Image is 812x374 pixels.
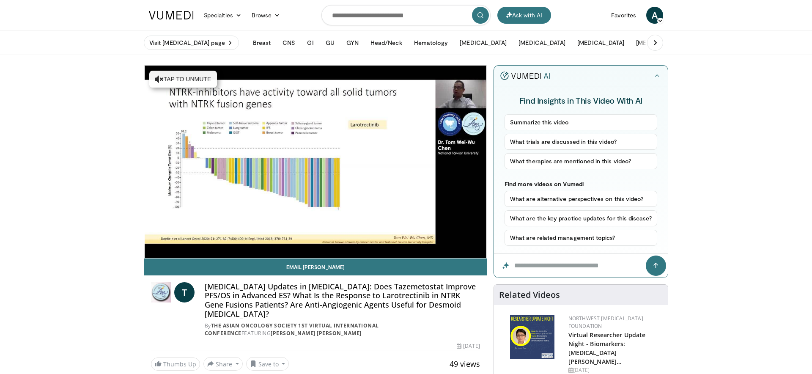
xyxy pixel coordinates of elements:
div: By FEATURING [205,322,480,337]
a: Favorites [606,7,641,24]
button: Hematology [409,34,453,51]
button: [MEDICAL_DATA] [513,34,571,51]
h4: Related Videos [499,290,560,300]
div: [DATE] [568,366,661,374]
a: Virtual Researcher Update Night - Biomarkers: [MEDICAL_DATA] [PERSON_NAME]… [568,331,646,366]
img: a6200dbe-dadf-4c3e-9c06-d4385956049b.png.150x105_q85_autocrop_double_scale_upscale_version-0.2.png [510,315,554,359]
a: Visit [MEDICAL_DATA] page [144,36,239,50]
input: Search topics, interventions [321,5,491,25]
div: [DATE] [457,342,480,350]
a: Specialties [199,7,247,24]
button: GI [302,34,318,51]
button: Breast [248,34,276,51]
p: Find more videos on Vumedi [505,180,657,187]
button: [MEDICAL_DATA] [631,34,688,51]
h4: Find Insights in This Video With AI [505,95,657,106]
button: CNS [277,34,300,51]
a: Browse [247,7,285,24]
a: Email [PERSON_NAME] [144,258,487,275]
img: The Asian Oncology Society 1st Virtual International Conference [151,282,171,302]
img: VuMedi Logo [149,11,194,19]
button: GU [321,34,340,51]
button: Ask with AI [497,7,551,24]
a: [PERSON_NAME] [PERSON_NAME] [271,330,362,337]
span: 49 views [450,359,480,369]
h4: [MEDICAL_DATA] Updates in [MEDICAL_DATA]: Does Tazemetostat Improve PFS/OS in Advanced ES? What I... [205,282,480,319]
input: Question for the AI [494,254,668,278]
button: Tap to unmute [149,71,217,88]
img: vumedi-ai-logo.v2.svg [500,71,550,80]
a: Northwest [MEDICAL_DATA] Foundation [568,315,643,330]
button: What are related management topics? [505,230,657,246]
a: T [174,282,195,302]
button: What are alternative perspectives on this video? [505,191,657,207]
button: [MEDICAL_DATA] [455,34,512,51]
button: Save to [246,357,289,371]
button: Summarize this video [505,114,657,130]
button: Head/Neck [365,34,407,51]
a: Thumbs Up [151,357,200,371]
button: What trials are discussed in this video? [505,134,657,150]
button: Share [203,357,243,371]
video-js: Video Player [144,66,487,258]
button: GYN [341,34,364,51]
a: A [646,7,663,24]
button: [MEDICAL_DATA] [572,34,629,51]
button: What therapies are mentioned in this video? [505,153,657,169]
button: What are the key practice updates for this disease? [505,210,657,226]
a: The Asian Oncology Society 1st Virtual International Conference [205,322,379,337]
